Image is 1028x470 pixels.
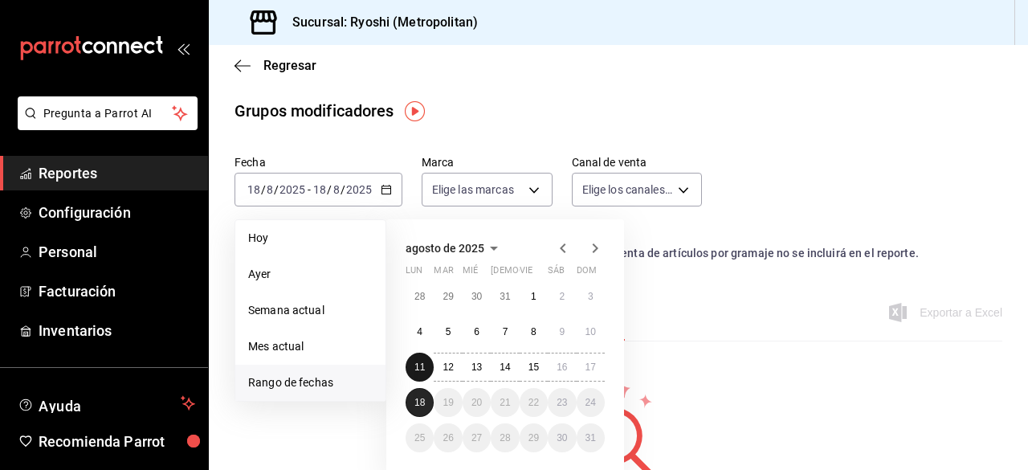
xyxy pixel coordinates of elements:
span: Personal [39,241,195,263]
button: 30 de julio de 2025 [463,282,491,311]
button: 2 de agosto de 2025 [548,282,576,311]
span: / [274,183,279,196]
abbr: 3 de agosto de 2025 [588,291,594,302]
abbr: 22 de agosto de 2025 [528,397,539,408]
span: / [341,183,345,196]
abbr: 7 de agosto de 2025 [503,326,508,337]
button: 23 de agosto de 2025 [548,388,576,417]
abbr: sábado [548,265,565,282]
abbr: 18 de agosto de 2025 [414,397,425,408]
abbr: 30 de agosto de 2025 [557,432,567,443]
abbr: 29 de agosto de 2025 [528,432,539,443]
abbr: 29 de julio de 2025 [443,291,453,302]
button: 14 de agosto de 2025 [491,353,519,382]
button: 25 de agosto de 2025 [406,423,434,452]
button: 20 de agosto de 2025 [463,388,491,417]
span: Semana actual [248,302,373,319]
span: - [308,183,311,196]
abbr: 23 de agosto de 2025 [557,397,567,408]
abbr: 17 de agosto de 2025 [585,362,596,373]
abbr: 19 de agosto de 2025 [443,397,453,408]
button: 27 de agosto de 2025 [463,423,491,452]
abbr: 1 de agosto de 2025 [531,291,536,302]
span: Ayuda [39,394,174,413]
label: Canal de venta [572,157,703,168]
label: Fecha [235,157,402,168]
button: 11 de agosto de 2025 [406,353,434,382]
button: 7 de agosto de 2025 [491,317,519,346]
span: / [261,183,266,196]
span: Regresar [263,58,316,73]
abbr: 25 de agosto de 2025 [414,432,425,443]
abbr: 6 de agosto de 2025 [474,326,479,337]
abbr: viernes [520,265,532,282]
input: ---- [279,183,306,196]
abbr: 4 de agosto de 2025 [417,326,422,337]
input: ---- [345,183,373,196]
abbr: 28 de julio de 2025 [414,291,425,302]
button: 28 de agosto de 2025 [491,423,519,452]
abbr: 10 de agosto de 2025 [585,326,596,337]
button: 22 de agosto de 2025 [520,388,548,417]
button: 15 de agosto de 2025 [520,353,548,382]
abbr: 14 de agosto de 2025 [500,362,510,373]
button: 13 de agosto de 2025 [463,353,491,382]
abbr: 8 de agosto de 2025 [531,326,536,337]
span: Pregunta a Parrot AI [43,105,173,122]
button: 10 de agosto de 2025 [577,317,605,346]
abbr: 13 de agosto de 2025 [471,362,482,373]
abbr: miércoles [463,265,478,282]
button: 31 de agosto de 2025 [577,423,605,452]
input: -- [247,183,261,196]
button: 19 de agosto de 2025 [434,388,462,417]
input: -- [332,183,341,196]
span: / [327,183,332,196]
button: 3 de agosto de 2025 [577,282,605,311]
span: Recomienda Parrot [39,431,195,452]
button: 30 de agosto de 2025 [548,423,576,452]
button: 31 de julio de 2025 [491,282,519,311]
button: 16 de agosto de 2025 [548,353,576,382]
abbr: 30 de julio de 2025 [471,291,482,302]
abbr: 9 de agosto de 2025 [559,326,565,337]
abbr: domingo [577,265,597,282]
button: 8 de agosto de 2025 [520,317,548,346]
abbr: 11 de agosto de 2025 [414,362,425,373]
button: 29 de agosto de 2025 [520,423,548,452]
abbr: 26 de agosto de 2025 [443,432,453,443]
img: Tooltip marker [405,101,425,121]
label: Marca [422,157,553,168]
span: Mes actual [248,338,373,355]
abbr: 15 de agosto de 2025 [528,362,539,373]
abbr: 28 de agosto de 2025 [500,432,510,443]
button: 12 de agosto de 2025 [434,353,462,382]
span: Reportes [39,162,195,184]
button: 26 de agosto de 2025 [434,423,462,452]
span: Rango de fechas [248,374,373,391]
span: Hoy [248,230,373,247]
abbr: lunes [406,265,422,282]
button: agosto de 2025 [406,239,504,258]
input: -- [266,183,274,196]
button: 28 de julio de 2025 [406,282,434,311]
button: 17 de agosto de 2025 [577,353,605,382]
button: open_drawer_menu [177,42,190,55]
button: 21 de agosto de 2025 [491,388,519,417]
abbr: 24 de agosto de 2025 [585,397,596,408]
span: Configuración [39,202,195,223]
button: 1 de agosto de 2025 [520,282,548,311]
button: 5 de agosto de 2025 [434,317,462,346]
button: 29 de julio de 2025 [434,282,462,311]
span: Facturación [39,280,195,302]
abbr: 27 de agosto de 2025 [471,432,482,443]
button: Pregunta a Parrot AI [18,96,198,130]
abbr: 2 de agosto de 2025 [559,291,565,302]
abbr: 31 de agosto de 2025 [585,432,596,443]
input: -- [312,183,327,196]
div: Grupos modificadores [235,99,394,123]
abbr: 16 de agosto de 2025 [557,362,567,373]
abbr: 20 de agosto de 2025 [471,397,482,408]
abbr: 12 de agosto de 2025 [443,362,453,373]
a: Pregunta a Parrot AI [11,116,198,133]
